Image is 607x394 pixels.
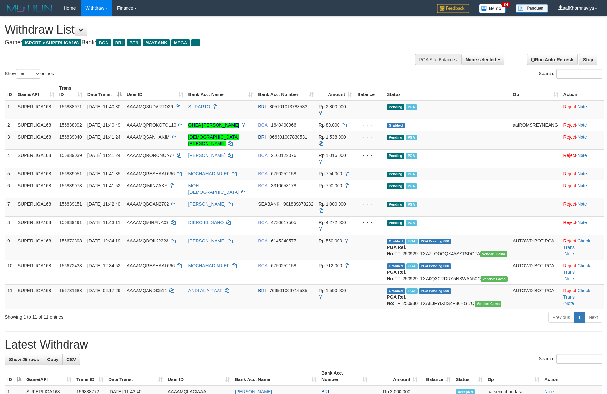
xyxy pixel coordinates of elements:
span: AAAAMQBOAN2702 [127,202,169,207]
div: Showing 1 to 11 of 11 entries [5,311,248,320]
div: - - - [357,182,382,189]
h4: Game: Bank: [5,39,398,46]
a: Note [565,301,574,306]
th: Balance [355,82,384,101]
b: PGA Ref. No: [387,294,406,306]
span: [DATE] 11:42:40 [87,202,120,207]
span: BRI [258,288,266,293]
th: Action [542,367,602,386]
label: Search: [539,354,602,364]
input: Search: [556,69,602,79]
span: Marked by aafsoycanthlai [406,172,417,177]
span: BCA [258,238,267,243]
td: SUPERLIGA168 [15,284,57,309]
span: PGA Pending [419,263,451,269]
th: ID: activate to sort column descending [5,367,24,386]
td: · · [561,235,604,260]
span: 156839040 [59,134,82,140]
a: [PERSON_NAME] [188,153,226,158]
th: ID [5,82,15,101]
td: TF_250930_TXAEJFYIX8SZP86HGI7Q [384,284,510,309]
td: SUPERLIGA168 [15,235,57,260]
div: - - - [357,122,382,128]
td: 3 [5,131,15,149]
span: BRI [258,104,266,109]
span: [DATE] 11:41:24 [87,153,120,158]
td: · [561,119,604,131]
th: Game/API: activate to sort column ascending [15,82,57,101]
span: AAAAMQMIRANA09 [127,220,169,225]
a: Reject [563,288,576,293]
a: Note [565,251,574,256]
img: MOTION_logo.png [5,3,54,13]
span: Vendor URL: https://trx31.1velocity.biz [475,301,502,307]
a: Reject [563,263,576,268]
a: Check Trans [563,263,590,275]
a: Note [577,134,587,140]
span: ISPORT > SUPERLIGA168 [22,39,81,46]
span: Pending [387,183,404,189]
div: - - - [357,171,382,177]
td: 6 [5,180,15,198]
button: None selected [461,54,504,65]
a: Reject [563,104,576,109]
span: [DATE] 06:17:29 [87,288,120,293]
a: Note [565,276,574,281]
span: Copy 3310653178 to clipboard [271,183,296,188]
span: Pending [387,104,404,110]
td: · [561,198,604,216]
td: TF_250929_TXA0Q3CRDRY5NBWAA50C [384,260,510,284]
span: MEGA [171,39,190,46]
a: MOH [DEMOGRAPHIC_DATA] [188,183,239,195]
td: 10 [5,260,15,284]
th: Status [384,82,510,101]
span: Marked by aafsoycanthlai [406,183,417,189]
span: Copy 1640400966 to clipboard [271,123,296,128]
span: Marked by aafsengchandara [406,202,417,207]
a: MOCHAMAD ARIEF [188,171,230,176]
th: Bank Acc. Name: activate to sort column ascending [186,82,256,101]
a: GHEA [PERSON_NAME] [188,123,239,128]
a: Previous [548,312,574,323]
th: Bank Acc. Name: activate to sort column ascending [232,367,319,386]
span: Rp 700.000 [319,183,342,188]
a: Note [577,171,587,176]
span: SEABANK [258,202,279,207]
span: Rp 1.000.000 [319,202,346,207]
td: 5 [5,168,15,180]
th: Bank Acc. Number: activate to sort column ascending [256,82,316,101]
th: User ID: activate to sort column ascending [165,367,232,386]
span: 156839051 [59,171,82,176]
td: · [561,180,604,198]
span: Rp 2.800.000 [319,104,346,109]
a: MOCHAMAD ARIEF [188,263,230,268]
span: Copy 6750252158 to clipboard [271,171,296,176]
h1: Withdraw List [5,23,398,36]
span: Marked by aafsengchandara [406,104,417,110]
span: [DATE] 11:41:24 [87,134,120,140]
span: PGA Pending [419,239,451,244]
a: Note [577,123,587,128]
th: User ID: activate to sort column ascending [124,82,186,101]
span: Marked by aafsoycanthlai [406,220,417,226]
td: aafROMSREYNEANG [510,119,561,131]
span: Copy 2100122076 to clipboard [271,153,296,158]
b: PGA Ref. No: [387,270,406,281]
span: Copy 4730617505 to clipboard [271,220,296,225]
a: Reject [563,183,576,188]
th: Date Trans.: activate to sort column ascending [106,367,165,386]
span: Copy 6145240577 to clipboard [271,238,296,243]
div: PGA Site Balance / [415,54,461,65]
span: Copy 066301007830531 to clipboard [269,134,307,140]
th: Trans ID: activate to sort column ascending [74,367,106,386]
span: Grabbed [387,263,405,269]
div: - - - [357,103,382,110]
td: · · [561,260,604,284]
td: SUPERLIGA168 [15,198,57,216]
a: Reject [563,153,576,158]
span: Rp 1.538.000 [319,134,346,140]
td: SUPERLIGA168 [15,168,57,180]
span: ... [191,39,200,46]
span: AAAAMQRORONOA77 [127,153,175,158]
span: AAAAMQPROKOTOL10 [127,123,176,128]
